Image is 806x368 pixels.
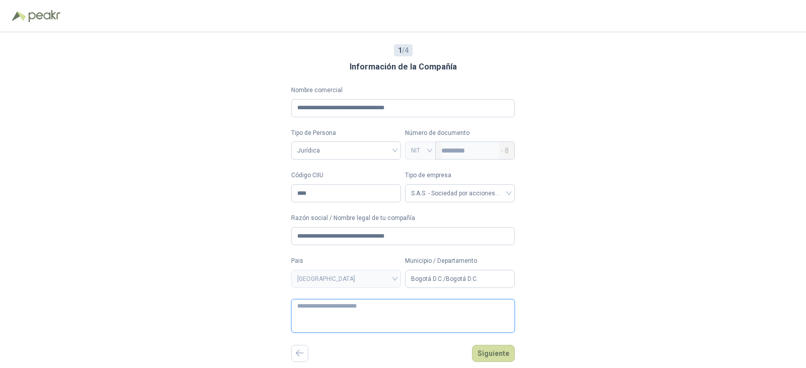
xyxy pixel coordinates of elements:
[291,171,401,180] label: Código CIIU
[291,128,401,138] label: Tipo de Persona
[411,143,430,158] span: NIT
[12,11,26,21] img: Logo
[297,143,395,158] span: Jurídica
[291,256,401,266] label: Pais
[472,345,515,362] button: Siguiente
[291,86,515,95] label: Nombre comercial
[291,213,515,223] label: Razón social / Nombre legal de tu compañía
[28,10,60,22] img: Peakr
[411,186,509,201] span: S.A.S. - Sociedad por acciones simplificada
[405,128,515,138] p: Número de documento
[297,271,395,286] span: COLOMBIA
[501,142,509,159] span: - 8
[398,46,402,54] b: 1
[405,256,515,266] label: Municipio / Departamento
[350,60,457,73] h3: Información de la Compañía
[398,45,409,56] span: / 4
[405,171,515,180] label: Tipo de empresa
